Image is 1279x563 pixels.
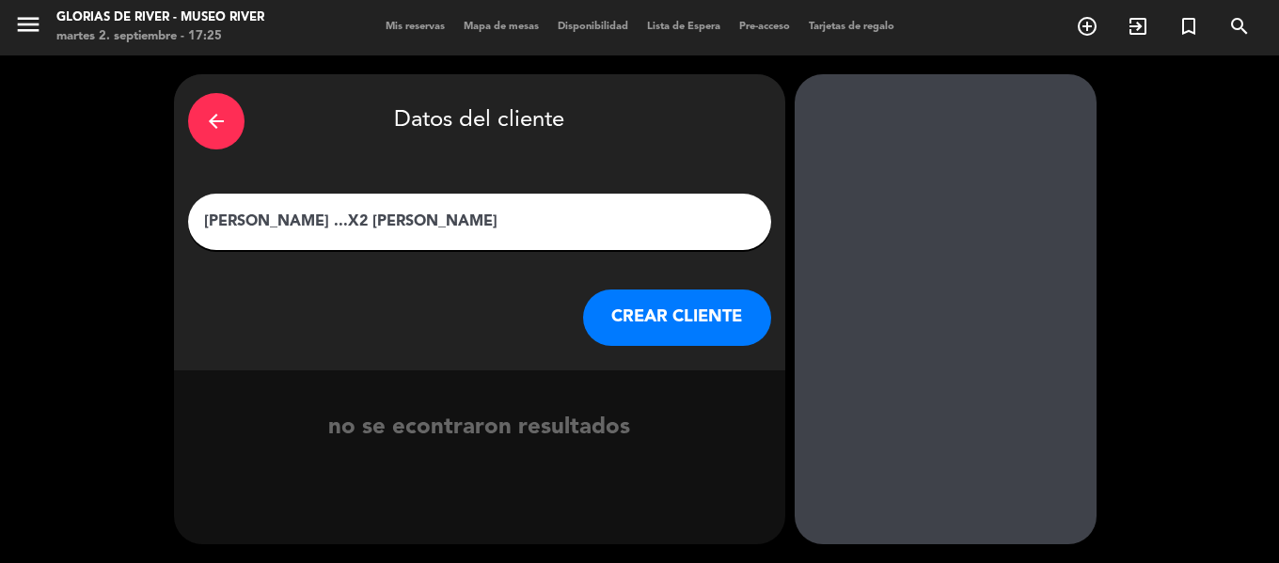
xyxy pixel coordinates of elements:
i: add_circle_outline [1076,15,1098,38]
i: menu [14,10,42,39]
button: CREAR CLIENTE [583,289,771,346]
span: Mapa de mesas [454,22,548,32]
span: Disponibilidad [548,22,638,32]
input: Escriba nombre, correo electrónico o número de teléfono... [202,209,757,235]
div: Datos del cliente [188,88,771,154]
span: Mis reservas [376,22,454,32]
div: martes 2. septiembre - 17:25 [56,27,264,46]
span: Tarjetas de regalo [799,22,904,32]
i: search [1228,15,1251,38]
span: Pre-acceso [730,22,799,32]
div: Glorias de River - Museo River [56,8,264,27]
i: turned_in_not [1177,15,1200,38]
div: no se econtraron resultados [174,410,785,446]
i: exit_to_app [1127,15,1149,38]
i: arrow_back [205,110,228,133]
button: menu [14,10,42,45]
span: Lista de Espera [638,22,730,32]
